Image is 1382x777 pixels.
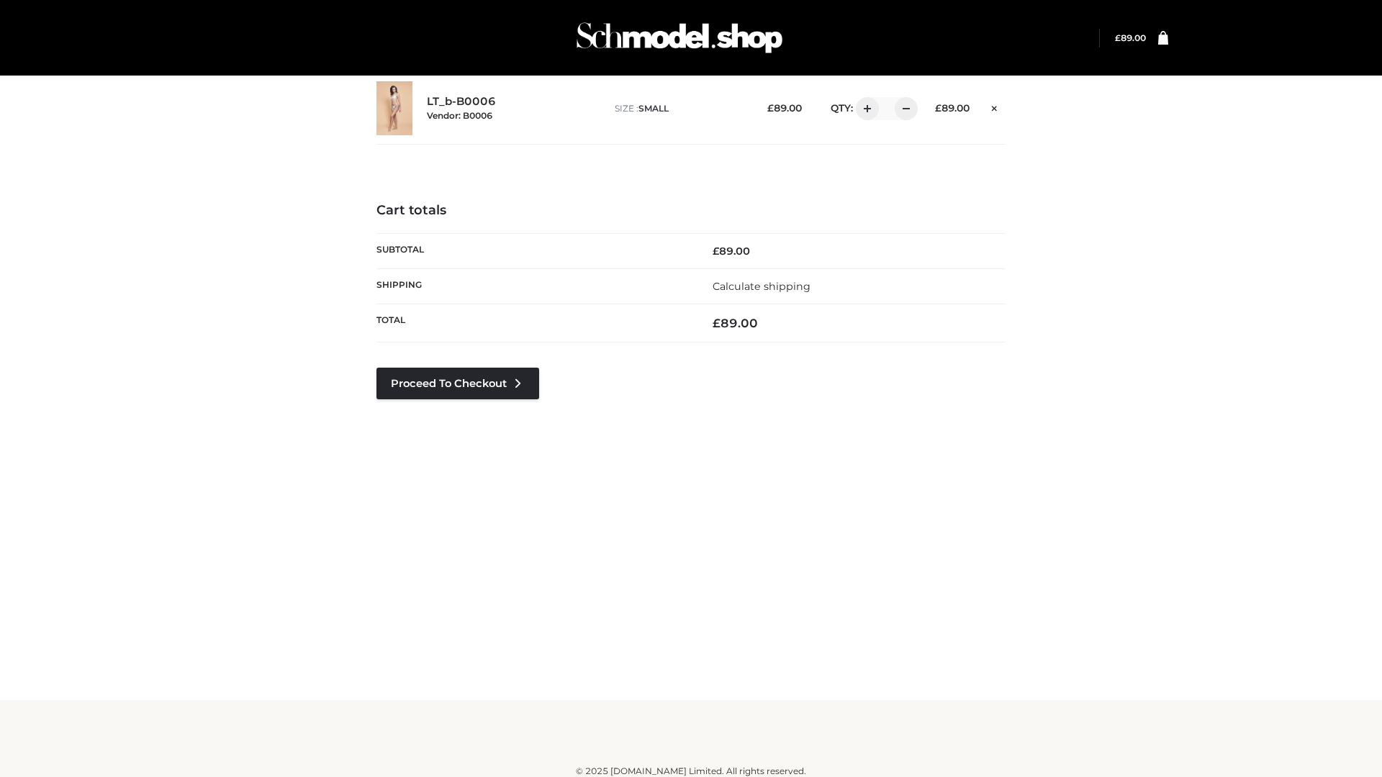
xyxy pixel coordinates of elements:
a: Proceed to Checkout [376,368,539,399]
bdi: 89.00 [935,102,970,114]
span: £ [713,316,721,330]
p: size : [615,102,745,115]
span: SMALL [638,103,669,114]
bdi: 89.00 [1115,32,1146,43]
a: LT_b-B0006 [427,95,496,109]
bdi: 89.00 [713,316,758,330]
span: £ [767,102,774,114]
bdi: 89.00 [767,102,802,114]
th: Shipping [376,268,691,304]
small: Vendor: B0006 [427,110,492,121]
span: £ [935,102,941,114]
h4: Cart totals [376,203,1006,219]
a: Remove this item [984,97,1006,116]
div: QTY: [816,97,913,120]
img: LT_b-B0006 - SMALL [376,81,412,135]
span: £ [713,245,719,258]
span: £ [1115,32,1121,43]
a: £89.00 [1115,32,1146,43]
th: Total [376,304,691,342]
img: Schmodel Admin 964 [572,9,787,66]
th: Subtotal [376,233,691,268]
bdi: 89.00 [713,245,750,258]
a: Calculate shipping [713,280,810,293]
